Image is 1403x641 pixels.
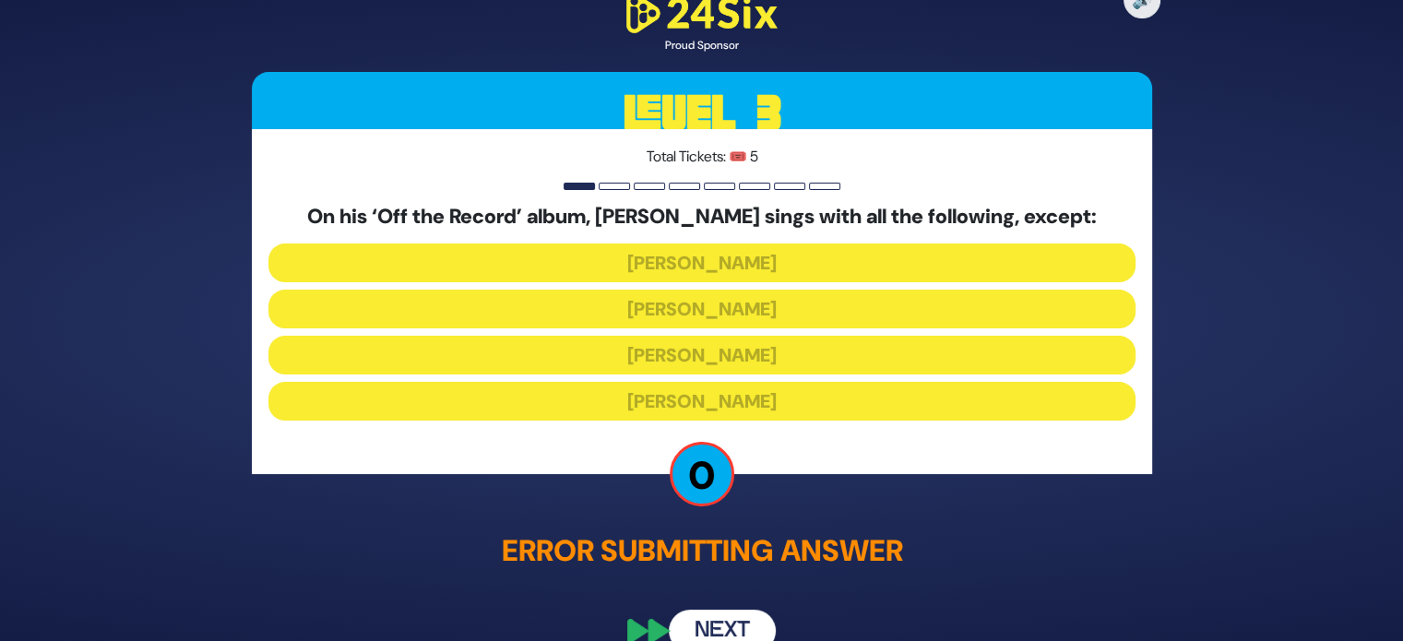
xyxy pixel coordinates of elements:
[252,528,1152,573] p: Error submitting answer
[268,204,1135,228] h5: On his ‘Off the Record’ album, [PERSON_NAME] sings with all the following, except:
[619,36,785,53] div: Proud Sponsor
[268,382,1135,421] button: [PERSON_NAME]
[670,442,734,506] p: 0
[268,145,1135,167] p: Total Tickets: 🎟️ 5
[268,243,1135,282] button: [PERSON_NAME]
[252,71,1152,154] h3: Level 3
[268,336,1135,374] button: [PERSON_NAME]
[268,290,1135,328] button: [PERSON_NAME]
